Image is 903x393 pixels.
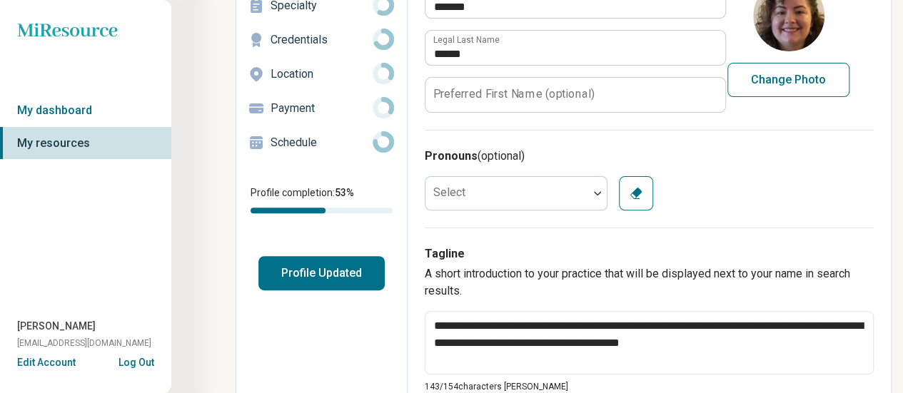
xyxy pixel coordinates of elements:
[236,177,407,222] div: Profile completion:
[425,148,874,165] h3: Pronouns
[433,88,595,100] label: Preferred First Name (optional)
[236,126,407,160] a: Schedule
[478,149,525,163] span: (optional)
[258,256,385,290] button: Profile Updated
[433,185,465,199] label: Select
[425,380,874,393] p: 143/ 154 characters [PERSON_NAME]
[271,134,373,151] p: Schedule
[236,57,407,91] a: Location
[271,31,373,49] p: Credentials
[236,23,407,57] a: Credentials
[425,265,874,300] p: A short introduction to your practice that will be displayed next to your name in search results.
[335,187,354,198] span: 53 %
[425,245,874,262] h3: Tagline
[236,91,407,126] a: Payment
[271,100,373,117] p: Payment
[17,355,76,370] button: Edit Account
[727,63,849,97] button: Change Photo
[17,337,151,349] span: [EMAIL_ADDRESS][DOMAIN_NAME]
[271,66,373,83] p: Location
[251,208,393,213] div: Profile completion
[433,36,500,44] label: Legal Last Name
[17,319,96,334] span: [PERSON_NAME]
[118,355,154,367] button: Log Out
